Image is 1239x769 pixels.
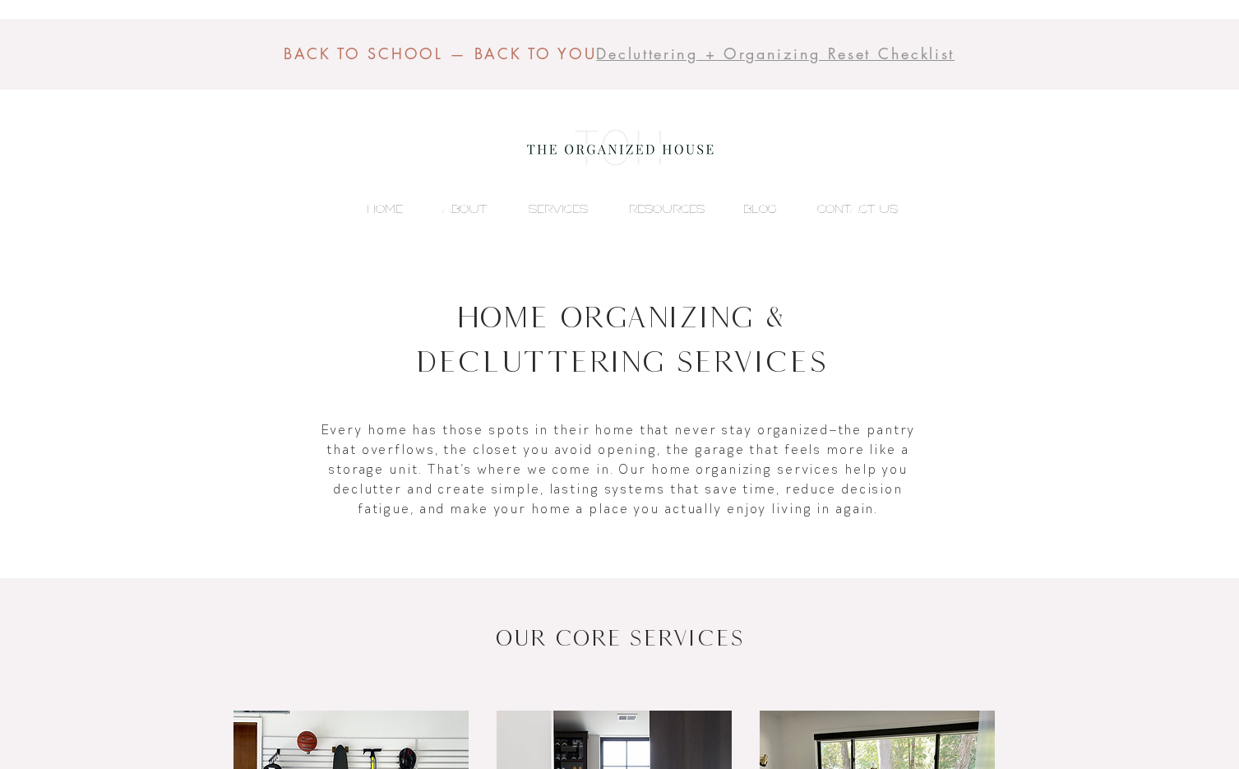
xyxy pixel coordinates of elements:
[713,197,785,221] a: BLOG
[331,294,911,383] h1: Home Organizing & Decluttering Services
[218,623,1022,654] h2: OUR CORE SERVICES
[520,197,596,221] p: SERVICES
[411,197,495,221] a: ABOUT
[596,197,713,221] a: RESOURCES
[434,197,495,221] p: ABOUT
[809,197,906,221] p: CONTACT US
[335,197,906,221] nav: Site
[321,419,917,518] p: Every home has those spots in their home that never stay organized—the pantry that overflows, the...
[621,197,713,221] p: RESOURCES
[785,197,906,221] a: CONTACT US
[335,197,411,221] a: HOME
[358,197,411,221] p: HOME
[495,197,596,221] a: SERVICES
[596,44,955,63] a: Decluttering + Organizing Reset Checklist
[284,44,597,63] span: BACK TO SCHOOL — BACK TO YOU
[735,197,785,221] p: BLOG
[520,115,721,181] img: the organized house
